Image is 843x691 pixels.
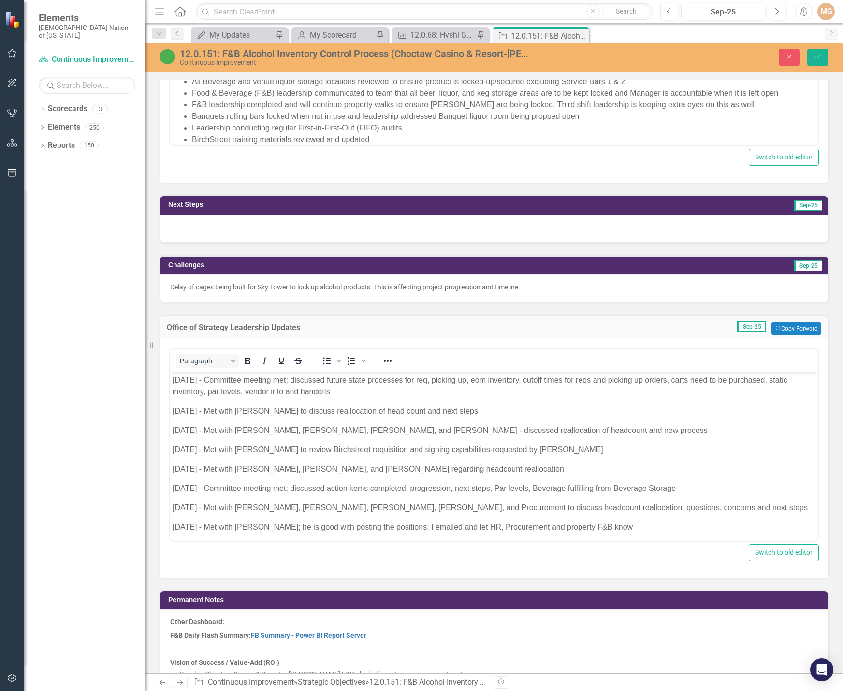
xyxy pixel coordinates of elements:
button: Switch to old editor [749,544,819,561]
h3: Challenges [168,261,529,269]
a: Continuous Improvement [39,54,135,65]
div: Bullet list [319,354,343,368]
a: Continuous Improvement [208,677,294,687]
img: ClearPoint Strategy [5,11,22,28]
strong: Completed action items: [2,23,92,31]
p: ​ [170,656,818,667]
button: Block Paragraph [176,354,239,368]
div: 250 [85,123,104,131]
div: 12.0.151: F&B Alcohol Inventory Control Process (Choctaw Casino & Resort-[PERSON_NAME]) [180,48,533,59]
li: Banquets rolling bars locked when not in use and leadership addressed Banquet liquor room being p... [22,134,645,145]
input: Search ClearPoint... [196,3,653,20]
li: All Beverage and venue beer storage locations reviewed to ensure product is locked-up/secured [22,87,645,99]
strong: F&B Daily Flash Summary: [170,632,366,639]
button: Reveal or hide additional toolbar items [379,354,396,368]
strong: Vision of Success / Value-Add (ROI) [170,659,279,666]
a: Scorecards [48,103,87,115]
h3: Office of Strategy Leadership Updates [167,323,568,332]
a: 12.0.68: Hvshi Gift Shop Inventory KPIs [394,29,474,41]
button: Sep-25 [681,3,765,20]
p: Delay of cages being built for Sky Tower to lock up alcohol products. This is affecting project p... [170,282,818,292]
div: 12.0.151: F&B Alcohol Inventory Control Process (Choctaw Casino & Resort-[PERSON_NAME]) [511,30,587,42]
small: [DEMOGRAPHIC_DATA] Nation of [US_STATE] [39,24,135,40]
button: Search [602,5,651,18]
button: MG [817,3,835,20]
h3: Permanent Notes [168,596,823,604]
li: Food & Beverage (F&B) leadership communicated to team that all beer, liquor, and keg storage area... [22,111,645,122]
div: Numbered list [343,354,367,368]
li: BirchStreet training materials reviewed and updated [22,157,645,169]
div: 3 [92,105,108,113]
li: Point-of-sale (POS) buttons reviewed to identify any removals needed [22,41,645,53]
div: My Updates [209,29,273,41]
div: 12.0.151: F&B Alcohol Inventory Control Process (Choctaw Casino & Resort-[PERSON_NAME]) [369,677,687,687]
div: 150 [80,142,99,150]
h3: Next Steps [168,201,523,208]
li: Alcohol recipes reviewed, added missing recipes, and removed old recipes from inventory system (B... [22,53,645,64]
button: Strikethrough [290,354,306,368]
button: Switch to old editor [749,149,819,166]
div: Open Intercom Messenger [810,658,833,681]
strong: Other Dashboard: [170,618,224,626]
span: Elements [39,12,135,24]
div: Sep-25 [684,6,762,18]
li: Sky Warehouse roll-up door works. Team discovered that button has to be pressed and held and that... [22,76,645,87]
button: Underline [273,354,290,368]
p: Develop Choctaw Casino & Resort – [PERSON_NAME] F&B alcohol inventory management system​ [180,669,818,679]
span: Paragraph [180,357,227,365]
span: Search [616,7,637,15]
span: Sep-25 [794,200,822,211]
li: All Beverage and venue liquor storage locations reviewed to ensure product is locked-up/secured e... [22,99,645,111]
div: My Scorecard [310,29,374,41]
a: Elements [48,122,80,133]
div: Continuous Improvement [180,59,533,66]
p: Food & Beverage (F&B) Alcohol Inventory Committee met on [DATE] and [DATE], and discussed progres... [2,2,645,14]
button: Copy Forward [771,322,821,335]
a: My Updates [193,29,273,41]
a: Strategic Objectives [298,677,365,687]
img: CI Action Plan Approved/In Progress [160,49,175,64]
a: FB Summary - Power BI Report Server [251,632,366,639]
button: Italic [256,354,273,368]
li: Leadership conducting regular First-in-First-Out (FIFO) audits [22,145,645,157]
button: Bold [239,354,256,368]
div: 12.0.68: Hvshi Gift Shop Inventory KPIs [410,29,474,41]
span: Sep-25 [794,260,822,271]
div: » » [194,677,487,688]
a: My Scorecard [294,29,374,41]
iframe: Rich Text Area [170,372,818,541]
li: Inventory product list cleaned-up in [GEOGRAPHIC_DATA] and POS system [22,64,645,76]
span: Sep-25 [737,321,766,332]
li: F&B leadership completed and will continue property walks to ensure [PERSON_NAME] are being locke... [22,122,645,134]
a: Reports [48,140,75,151]
input: Search Below... [39,77,135,94]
